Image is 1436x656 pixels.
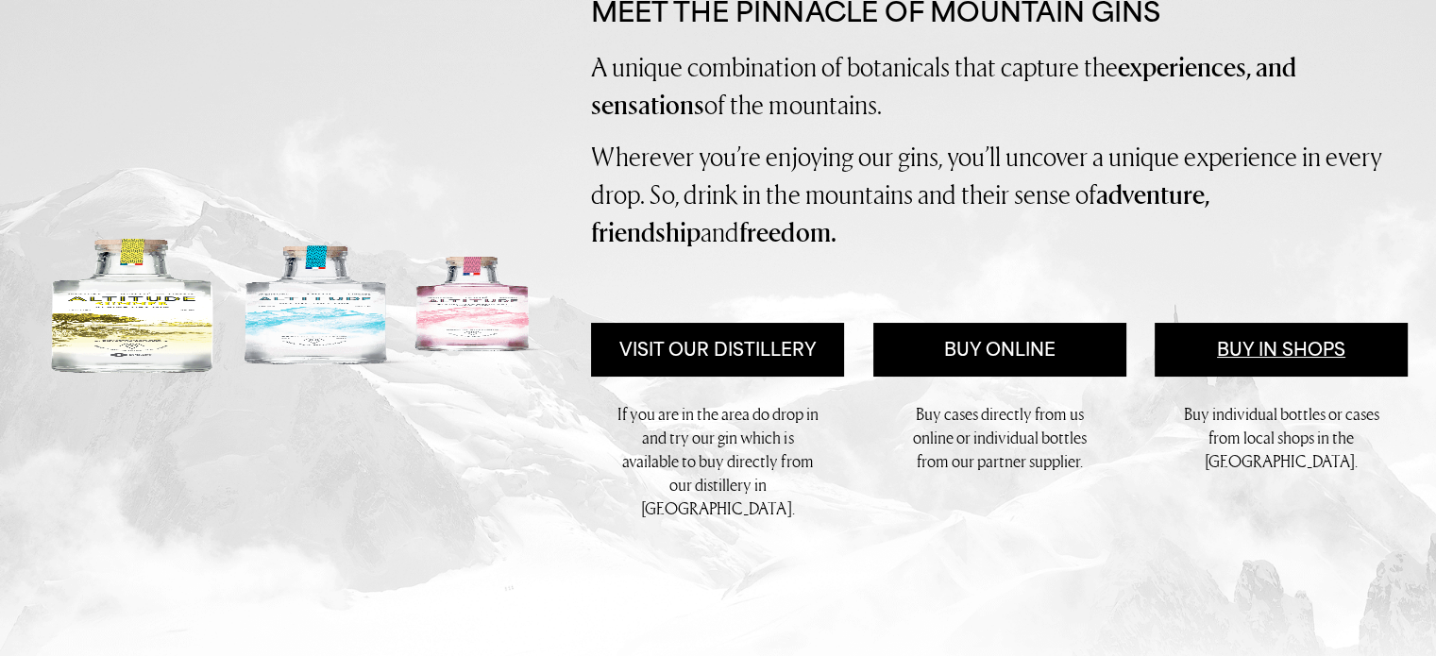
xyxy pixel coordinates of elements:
[1155,323,1408,377] a: Buy in Shops
[591,48,1408,124] p: A unique combination of botanicals that capture the of the mountains.
[591,138,1408,251] p: Wherever you’re enjoying our gins, you’ll uncover a unique experience in every drop. So, drink in...
[591,49,1295,123] strong: experiences, and sensations
[1180,402,1382,474] p: Buy individual bottles or cases from local shops in the [GEOGRAPHIC_DATA].
[898,402,1100,474] p: Buy cases directly from us online or individual bottles from our partner supplier.
[591,323,844,377] a: Visit Our Distillery
[591,177,1208,250] strong: adventure, friendship
[873,323,1126,377] a: Buy Online
[739,214,836,250] strong: freedom.
[617,402,819,521] p: If you are in the area do drop in and try our gin which is available to buy directly from our dis...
